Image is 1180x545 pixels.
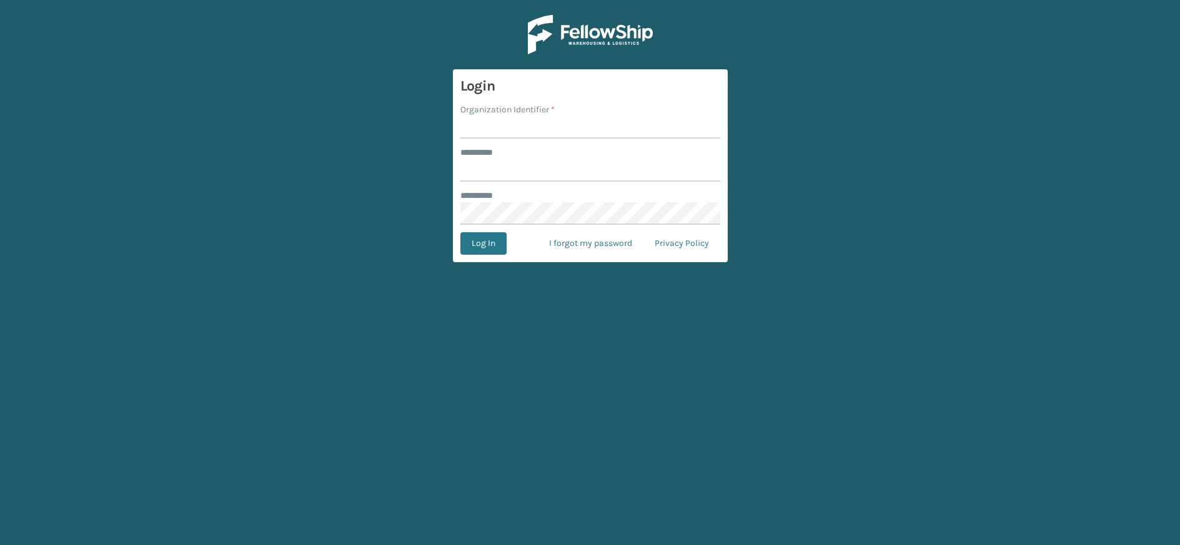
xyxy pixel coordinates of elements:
button: Log In [460,232,507,255]
img: Logo [528,15,653,54]
label: Organization Identifier [460,103,555,116]
a: I forgot my password [538,232,643,255]
a: Privacy Policy [643,232,720,255]
h3: Login [460,77,720,96]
